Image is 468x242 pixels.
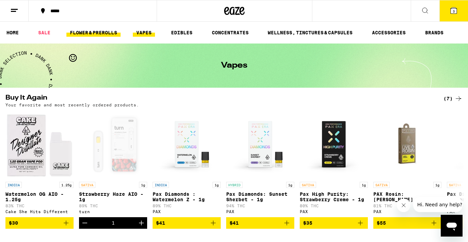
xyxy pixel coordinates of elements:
[447,182,463,188] p: SATIVA
[422,29,447,37] a: BRANDS
[59,182,74,188] p: 1.25g
[79,182,95,188] p: SATIVA
[300,110,368,178] img: PAX - Pax High Purity: Strawberry Creme - 1g
[35,29,54,37] a: SALE
[79,110,147,217] a: Open page for Strawberry Haze AIO - 1g from turn
[139,182,147,188] p: 1g
[373,217,441,229] button: Add to bag
[264,29,356,37] a: WELLNESS, TINCTURES & CAPSULES
[79,191,147,202] p: Strawberry Haze AIO - 1g
[226,110,294,217] a: Open page for Pax Diamonds: Sunset Sherbet - 1g from PAX
[213,182,221,188] p: 1g
[9,220,18,226] span: $30
[360,182,368,188] p: 1g
[5,182,22,188] p: INDICA
[300,182,316,188] p: SATIVA
[230,220,239,226] span: $41
[133,29,155,37] a: VAPES
[373,182,390,188] p: SATIVA
[153,110,221,178] img: PAX - Pax Diamonds : Watermelon Z - 1g
[226,209,294,214] div: PAX
[300,209,368,214] div: PAX
[373,204,441,208] p: 81% THC
[5,204,74,208] p: 83% THC
[153,217,221,229] button: Add to bag
[377,220,386,226] span: $55
[79,217,91,229] button: Decrement
[5,110,74,178] img: Cake She Hits Different - Watermelon OG AIO - 1.25g
[226,191,294,202] p: Pax Diamonds: Sunset Sherbet - 1g
[66,29,121,37] a: FLOWER & PREROLLS
[156,220,165,226] span: $41
[441,215,463,237] iframe: Button to launch messaging window
[153,204,221,208] p: 89% THC
[168,29,196,37] a: EDIBLES
[153,191,221,202] p: Pax Diamonds : Watermelon Z - 1g
[153,110,221,217] a: Open page for Pax Diamonds : Watermelon Z - 1g from PAX
[3,29,22,37] a: HOME
[373,191,441,202] p: PAX Rosin: [PERSON_NAME] - 1g
[208,29,252,37] a: CONCENTRATES
[112,220,115,226] div: 1
[369,29,409,37] a: ACCESSORIES
[300,191,368,202] p: Pax High Purity: Strawberry Creme - 1g
[397,198,410,212] iframe: Close message
[226,204,294,208] p: 94% THC
[300,217,368,229] button: Add to bag
[443,94,463,103] a: (7)
[413,197,463,212] iframe: Message from company
[136,217,147,229] button: Increment
[433,182,441,188] p: 1g
[5,191,74,202] p: Watermelon OG AIO - 1.25g
[303,220,312,226] span: $35
[300,110,368,217] a: Open page for Pax High Purity: Strawberry Creme - 1g from PAX
[79,209,147,214] div: turn
[453,9,455,13] span: 3
[5,110,74,217] a: Open page for Watermelon OG AIO - 1.25g from Cake She Hits Different
[221,62,247,70] h1: Vapes
[153,209,221,214] div: PAX
[373,209,441,214] div: PAX
[5,103,139,107] p: Your favorite and most recently ordered products.
[300,204,368,208] p: 80% THC
[286,182,294,188] p: 1g
[373,110,441,217] a: Open page for PAX Rosin: Jack Herer - 1g from PAX
[226,217,294,229] button: Add to bag
[5,94,429,103] h2: Buy It Again
[79,204,147,208] p: 89% THC
[373,110,441,178] img: PAX - PAX Rosin: Jack Herer - 1g
[5,209,74,214] div: Cake She Hits Different
[226,182,243,188] p: HYBRID
[439,0,468,21] button: 3
[5,217,74,229] button: Add to bag
[153,182,169,188] p: INDICA
[226,110,294,178] img: PAX - Pax Diamonds: Sunset Sherbet - 1g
